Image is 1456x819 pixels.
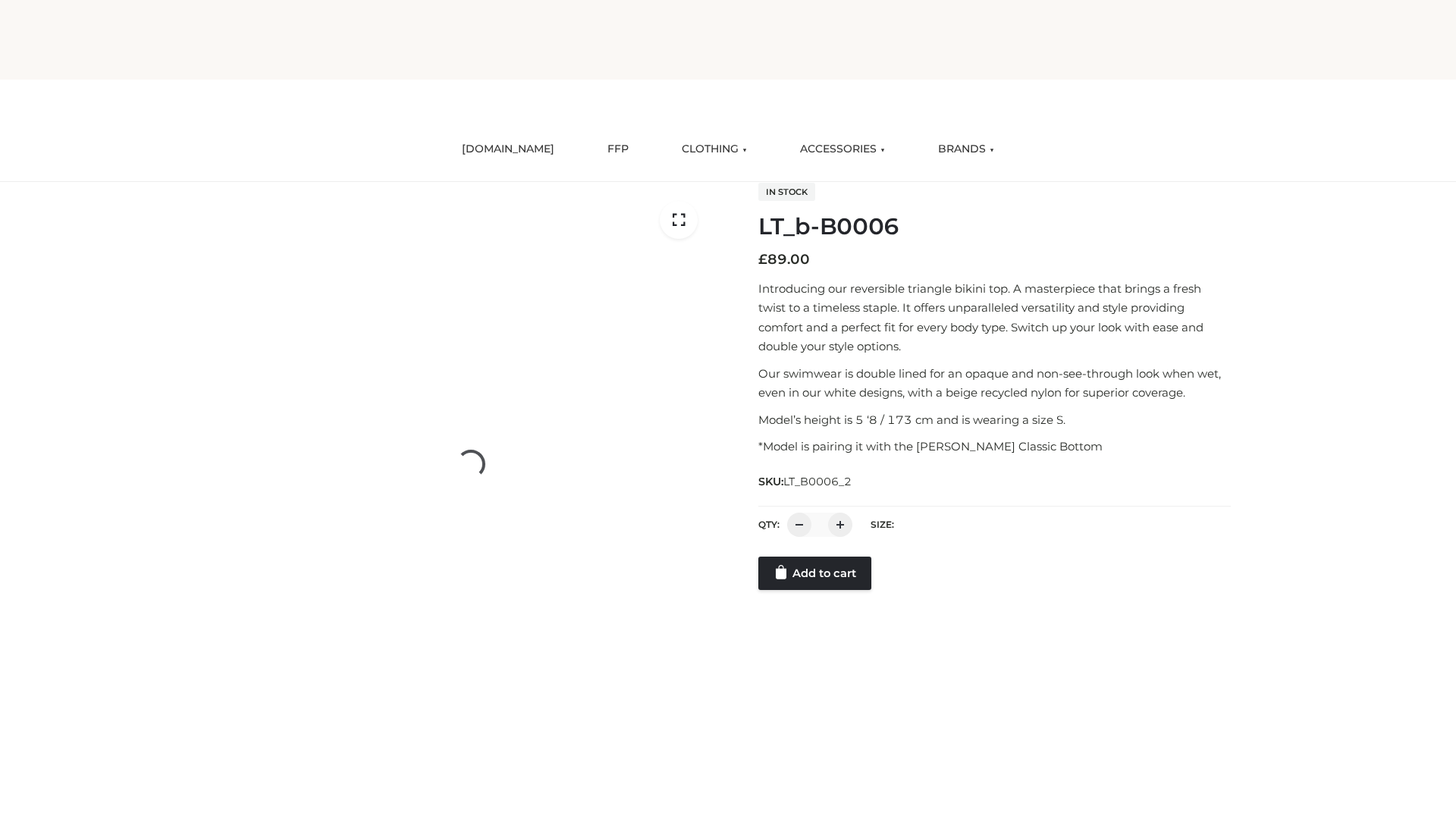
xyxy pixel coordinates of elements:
p: Model’s height is 5 ‘8 / 173 cm and is wearing a size S. [758,410,1231,430]
h1: LT_b-B0006 [758,213,1231,240]
p: Introducing our reversible triangle bikini top. A masterpiece that brings a fresh twist to a time... [758,279,1231,356]
p: *Model is pairing it with the [PERSON_NAME] Classic Bottom [758,437,1231,457]
a: FFP [596,133,640,166]
a: ACCESSORIES [789,133,896,166]
a: BRANDS [927,133,1006,166]
bdi: 89.00 [758,251,810,268]
span: LT_B0006_2 [783,475,852,488]
span: In stock [758,183,815,201]
span: SKU: [758,472,853,491]
span: £ [758,251,767,268]
a: CLOTHING [670,133,758,166]
p: Our swimwear is double lined for an opaque and non-see-through look when wet, even in our white d... [758,364,1231,403]
a: [DOMAIN_NAME] [450,133,566,166]
a: Add to cart [758,557,871,590]
label: Size: [871,519,894,530]
label: QTY: [758,519,780,530]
